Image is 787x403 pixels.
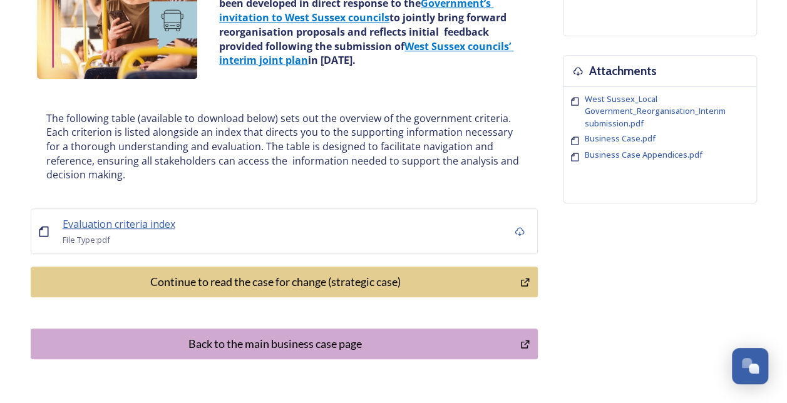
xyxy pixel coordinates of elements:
[63,216,175,231] a: Evaluation criteria index
[46,111,522,183] p: The following table (available to download below) sets out the overview of the government criteri...
[63,217,175,231] span: Evaluation criteria index
[31,267,538,297] button: Continue to read the case for change (strategic case)
[589,62,657,80] h3: Attachments
[38,273,514,290] div: Continue to read the case for change (strategic case)
[585,149,702,160] span: Business Case Appendices.pdf
[219,39,513,68] a: West Sussex councils’ interim joint plan
[38,335,514,352] div: Back to the main business case page
[219,11,509,53] strong: to jointly bring forward reorganisation proposals and reflects initial feedback provided followin...
[31,329,538,359] button: Back to the main business case page
[732,348,768,384] button: Open Chat
[585,93,726,128] span: West Sussex_Local Government_Reorganisation_Interim submission.pdf
[308,53,356,67] strong: in [DATE].
[63,234,110,245] span: File Type: pdf
[585,133,656,144] span: Business Case.pdf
